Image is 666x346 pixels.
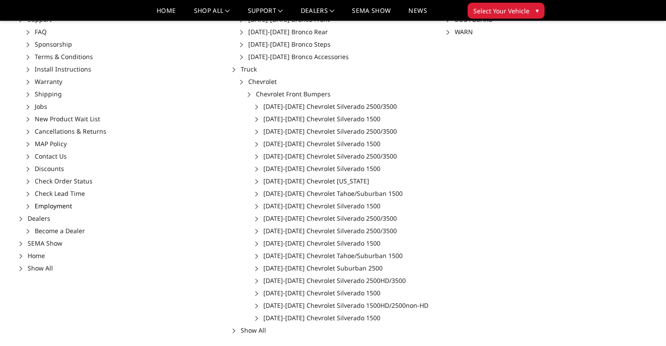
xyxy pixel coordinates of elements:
a: [DATE]-[DATE] Bronco Rear [248,28,328,36]
a: Home [28,251,45,260]
a: Contact Us [35,152,67,160]
a: Check Order Status [35,177,93,185]
a: [DATE]-[DATE] Chevrolet Silverado 2500/3500 [263,152,397,160]
a: [DATE]-[DATE] Chevrolet Silverado 1500 [263,202,380,210]
a: [DATE]-[DATE] Chevrolet Silverado 2500/3500 [263,214,397,223]
a: Cancellations & Returns [35,127,106,135]
a: Truck [241,65,257,73]
a: Home [157,8,176,20]
a: [DATE]-[DATE] Chevrolet Suburban 2500 [263,264,383,272]
a: Chevrolet Front Bumpers [256,90,331,98]
a: [DATE]-[DATE] Chevrolet Silverado 2500/3500 [263,227,397,235]
a: Employment [35,202,72,210]
a: [DATE]-[DATE] Bronco Steps [248,40,331,48]
iframe: Chat Widget [622,303,666,346]
a: [DATE]-[DATE] Chevrolet Tahoe/Suburban 1500 [263,189,403,198]
a: WARN [455,28,473,36]
a: Dealers [28,214,50,223]
a: SEMA Show [28,239,62,247]
a: [DATE]-[DATE] Chevrolet Silverado 1500 [263,239,380,247]
a: [DATE]-[DATE] Bronco Front [248,15,330,24]
a: Show All [28,264,53,272]
a: Check Lead Time [35,189,85,198]
a: [DATE]-[DATE] Chevrolet Silverado 1500 [263,164,380,173]
a: [DATE]-[DATE] Chevrolet Silverado 2500/3500 [263,127,397,135]
a: Terms & Conditions [35,52,93,61]
a: BODYGUARD [455,15,493,24]
a: [DATE]-[DATE] Bronco Accessories [248,52,349,61]
span: ▾ [536,6,539,15]
a: Sponsorship [35,40,72,48]
span: Select Your Vehicle [473,6,529,16]
a: [DATE]-[DATE] Chevrolet Silverado 1500 [263,289,380,297]
a: Support [248,8,283,20]
a: [DATE]-[DATE] Chevrolet [US_STATE] [263,177,369,185]
a: Install Instructions [35,65,91,73]
a: Support [28,15,52,24]
a: Chevrolet [248,77,277,86]
a: shop all [194,8,230,20]
a: Warranty [35,77,62,86]
a: [DATE]-[DATE] Chevrolet Silverado 1500 [263,115,380,123]
a: Become a Dealer [35,227,85,235]
a: MAP Policy [35,139,67,148]
a: [DATE]-[DATE] Chevrolet Silverado 1500HD/2500non-HD [263,301,428,310]
a: [DATE]-[DATE] Chevrolet Silverado 2500HD/3500 [263,276,406,285]
button: Select Your Vehicle [468,3,545,19]
a: [DATE]-[DATE] Chevrolet Silverado 1500 [263,139,380,148]
a: Jobs [35,102,47,111]
a: New Product Wait List [35,115,100,123]
a: FAQ [35,28,47,36]
a: Show All [241,326,266,334]
a: Dealers [301,8,335,20]
a: [DATE]-[DATE] Chevrolet Silverado 1500 [263,314,380,322]
a: Shipping [35,90,62,98]
a: [DATE]-[DATE] Chevrolet Tahoe/Suburban 1500 [263,251,403,260]
a: News [408,8,427,20]
a: [DATE]-[DATE] Chevrolet Silverado 2500/3500 [263,102,397,111]
a: SEMA Show [352,8,391,20]
a: Discounts [35,164,64,173]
